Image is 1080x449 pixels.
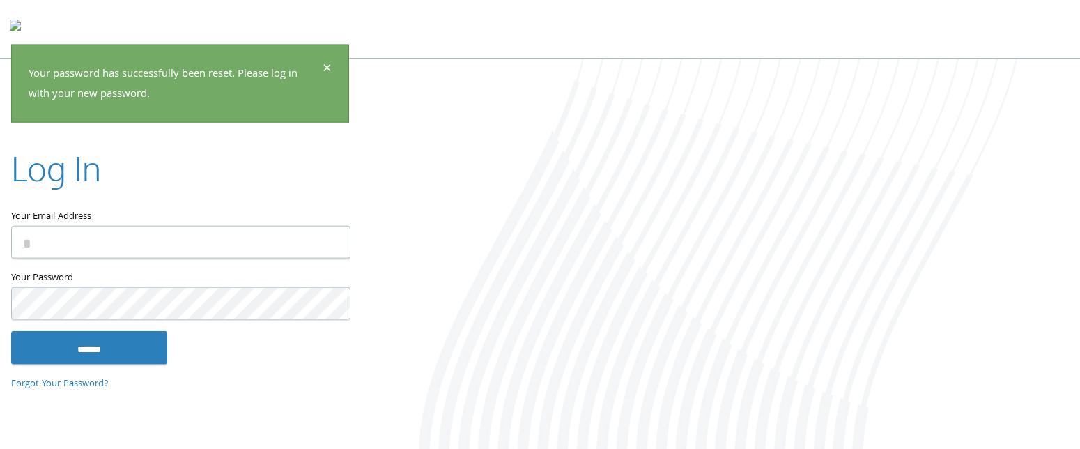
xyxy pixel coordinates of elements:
[11,269,349,287] label: Your Password
[29,65,321,105] p: Your password has successfully been reset. Please log in with your new password.
[323,62,332,79] button: Dismiss alert
[323,56,332,84] span: ×
[11,144,101,191] h2: Log In
[11,376,109,392] a: Forgot Your Password?
[10,15,21,43] img: todyl-logo-dark.svg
